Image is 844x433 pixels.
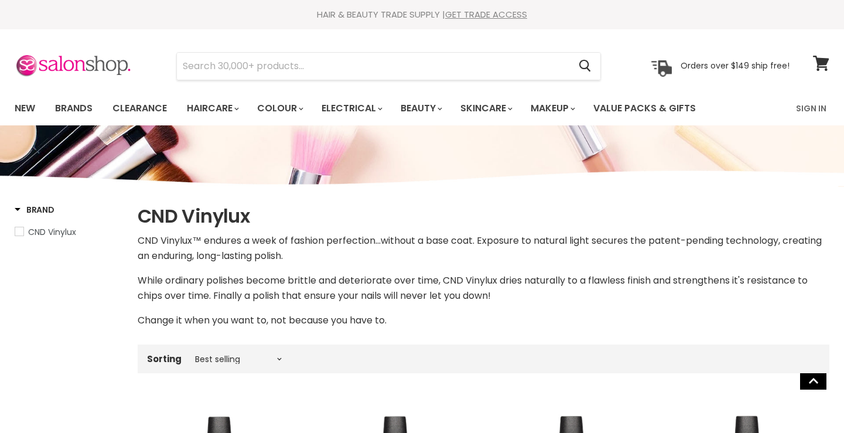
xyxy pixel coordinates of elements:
[15,226,123,238] a: CND Vinylux
[104,96,176,121] a: Clearance
[138,273,829,304] p: While ordinary polishes become brittle and deteriorate over time, CND Vinylux dries naturally to ...
[6,91,747,125] ul: Main menu
[46,96,101,121] a: Brands
[138,233,829,264] p: CND Vinylux™ endures a week of fashion perfection...without a base coat. Exposure to natural ligh...
[248,96,310,121] a: Colour
[176,52,601,80] form: Product
[28,226,76,238] span: CND Vinylux
[138,313,829,328] p: Change it when you want to, not because you have to.
[681,60,790,71] p: Orders over $149 ship free!
[392,96,449,121] a: Beauty
[452,96,520,121] a: Skincare
[6,96,44,121] a: New
[147,354,182,364] label: Sorting
[178,96,246,121] a: Haircare
[177,53,569,80] input: Search
[15,204,54,216] h3: Brand
[585,96,705,121] a: Value Packs & Gifts
[313,96,389,121] a: Electrical
[789,96,833,121] a: Sign In
[522,96,582,121] a: Makeup
[138,204,829,229] h1: CND Vinylux
[569,53,600,80] button: Search
[445,8,527,21] a: GET TRADE ACCESS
